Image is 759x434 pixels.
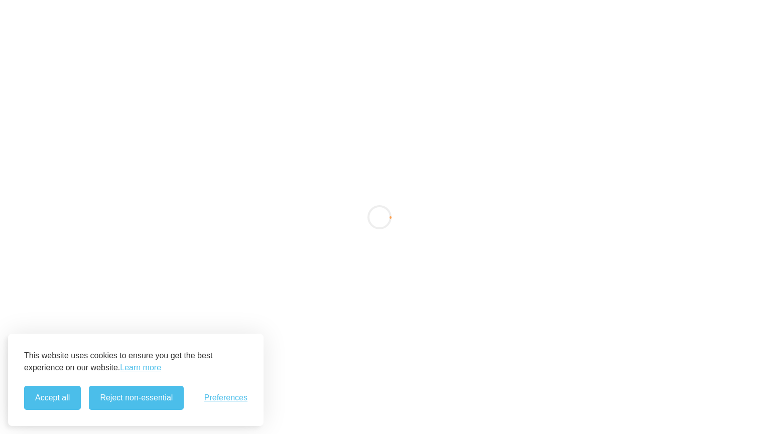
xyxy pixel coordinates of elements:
button: Reject non-essential [89,386,184,410]
button: Toggle preferences [204,393,247,402]
span: Preferences [204,393,247,402]
a: Learn more [120,362,161,374]
button: Accept all cookies [24,386,81,410]
p: This website uses cookies to ensure you get the best experience on our website. [24,350,247,374]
